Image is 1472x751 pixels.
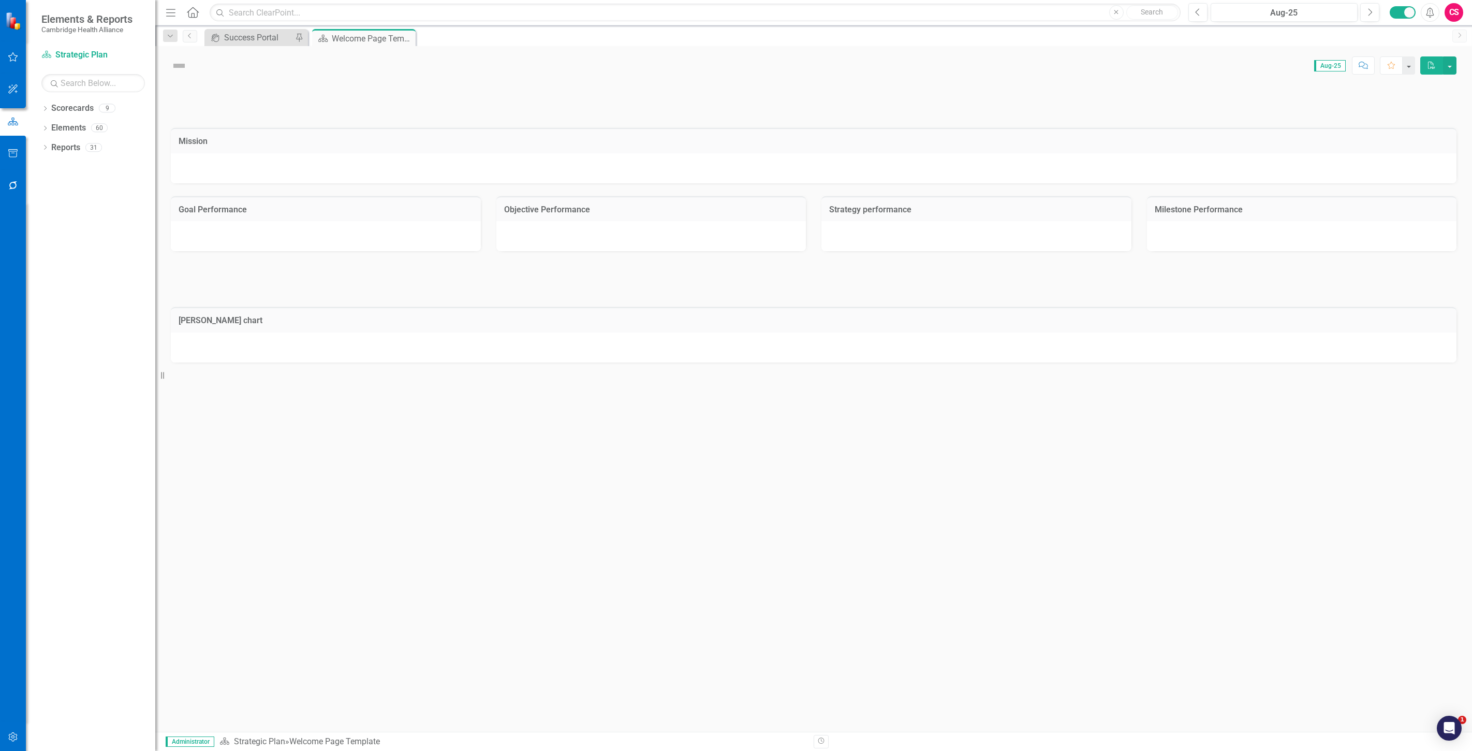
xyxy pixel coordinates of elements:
[332,32,413,45] div: Welcome Page Template
[41,49,145,61] a: Strategic Plan
[51,103,94,114] a: Scorecards
[234,736,285,746] a: Strategic Plan
[5,12,23,30] img: ClearPoint Strategy
[1445,3,1463,22] button: CS
[99,104,115,113] div: 9
[1141,8,1163,16] span: Search
[41,13,133,25] span: Elements & Reports
[224,31,292,44] div: Success Portal
[179,205,473,214] h3: Goal Performance
[1214,7,1354,19] div: Aug-25
[829,205,1124,214] h3: Strategy performance
[91,124,108,133] div: 60
[289,736,380,746] div: Welcome Page Template
[41,25,133,34] small: Cambridge Health Alliance
[1458,716,1466,724] span: 1
[51,122,86,134] a: Elements
[1211,3,1358,22] button: Aug-25
[207,31,292,44] a: Success Portal
[1314,60,1346,71] span: Aug-25
[504,205,799,214] h3: Objective Performance
[171,57,187,74] img: Not Defined
[219,736,806,748] div: »
[166,736,214,747] span: Administrator
[179,316,1449,325] h3: [PERSON_NAME] chart
[179,137,1449,146] h3: Mission
[1437,716,1462,741] div: Open Intercom Messenger
[85,143,102,152] div: 31
[51,142,80,154] a: Reports
[1126,5,1178,20] button: Search
[210,4,1181,22] input: Search ClearPoint...
[41,74,145,92] input: Search Below...
[1155,205,1449,214] h3: Milestone Performance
